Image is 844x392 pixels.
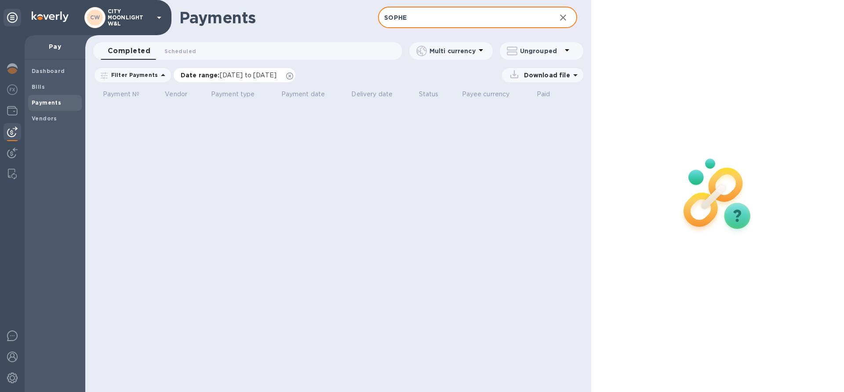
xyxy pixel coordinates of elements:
[108,45,150,57] span: Completed
[32,42,78,51] p: Pay
[181,71,281,80] p: Date range :
[7,105,18,116] img: Wallets
[537,90,550,99] p: Paid
[211,90,266,99] span: Payment type
[351,90,404,99] span: Delivery date
[4,9,21,26] div: Unpin categories
[108,71,158,79] p: Filter Payments
[520,71,570,80] p: Download file
[7,84,18,95] img: Foreign exchange
[520,47,562,55] p: Ungrouped
[90,14,100,21] b: CW
[462,90,510,99] p: Payee currency
[165,90,187,99] p: Vendor
[351,90,393,99] p: Delivery date
[32,115,57,122] b: Vendors
[164,47,196,56] span: Scheduled
[103,90,151,99] span: Payment №
[281,90,325,99] p: Payment date
[419,90,450,99] span: Status
[165,90,199,99] span: Vendor
[211,90,255,99] p: Payment type
[108,8,152,27] p: CITY MOONLIGHT W&L
[429,47,476,55] p: Multi currency
[537,90,562,99] span: Paid
[32,99,61,106] b: Payments
[174,68,295,82] div: Date range:[DATE] to [DATE]
[281,90,337,99] span: Payment date
[32,68,65,74] b: Dashboard
[32,11,69,22] img: Logo
[462,90,521,99] span: Payee currency
[220,72,276,79] span: [DATE] to [DATE]
[419,90,439,99] p: Status
[103,90,139,99] p: Payment №
[179,8,378,27] h1: Payments
[32,83,45,90] b: Bills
